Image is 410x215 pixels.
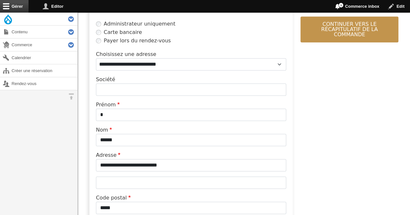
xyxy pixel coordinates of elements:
[300,16,398,42] button: Continuer vers le récapitulatif de la commande
[96,50,156,58] label: Choisissez une adresse
[104,20,175,28] label: Administrateur uniquement
[96,76,115,83] label: Société
[338,3,344,8] span: 1
[96,101,121,109] label: Prénom
[96,126,113,134] label: Nom
[104,37,171,45] label: Payer lors du rendez-vous
[104,28,142,36] label: Carte bancaire
[96,151,122,159] label: Adresse
[96,194,132,202] label: Code postal
[65,90,77,103] button: Orientation horizontale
